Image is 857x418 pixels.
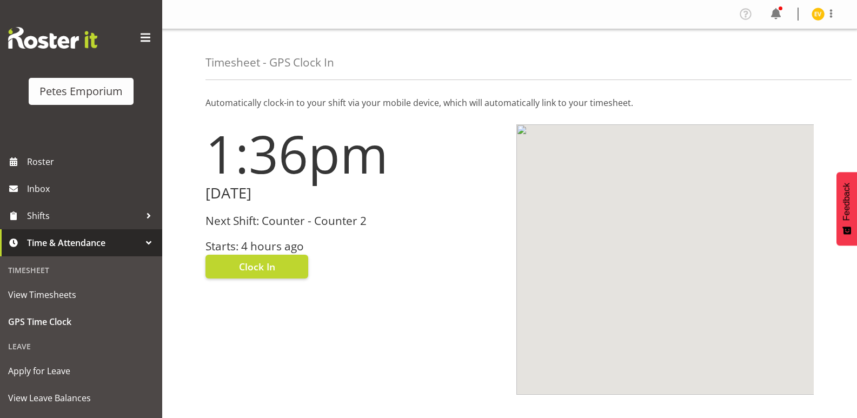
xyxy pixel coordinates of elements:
a: Apply for Leave [3,357,160,384]
h3: Starts: 4 hours ago [205,240,503,253]
a: GPS Time Clock [3,308,160,335]
span: GPS Time Clock [8,314,154,330]
span: Apply for Leave [8,363,154,379]
div: Leave [3,335,160,357]
span: View Leave Balances [8,390,154,406]
span: Time & Attendance [27,235,141,251]
span: Inbox [27,181,157,197]
a: View Timesheets [3,281,160,308]
button: Feedback - Show survey [836,172,857,246]
h4: Timesheet - GPS Clock In [205,56,334,69]
h2: [DATE] [205,185,503,202]
img: Rosterit website logo [8,27,97,49]
div: Timesheet [3,259,160,281]
span: Feedback [842,183,852,221]
p: Automatically clock-in to your shift via your mobile device, which will automatically link to you... [205,96,814,109]
span: Shifts [27,208,141,224]
span: Roster [27,154,157,170]
span: View Timesheets [8,287,154,303]
h3: Next Shift: Counter - Counter 2 [205,215,503,227]
div: Petes Emporium [39,83,123,99]
a: View Leave Balances [3,384,160,412]
h1: 1:36pm [205,124,503,183]
span: Clock In [239,260,275,274]
button: Clock In [205,255,308,278]
img: eva-vailini10223.jpg [812,8,825,21]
